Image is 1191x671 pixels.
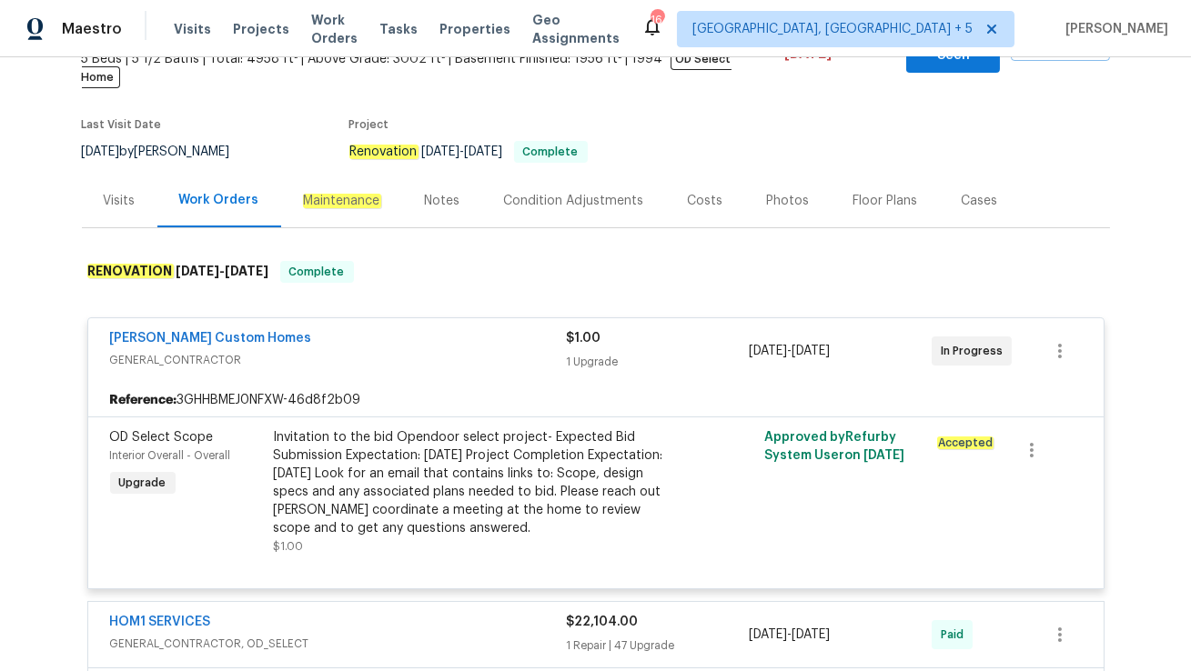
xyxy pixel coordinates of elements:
[749,345,787,357] span: [DATE]
[82,141,252,163] div: by [PERSON_NAME]
[177,265,220,277] span: [DATE]
[62,20,122,38] span: Maestro
[104,192,136,210] div: Visits
[767,192,810,210] div: Photos
[764,431,904,462] span: Approved by Refurby System User on
[962,192,998,210] div: Cases
[853,192,918,210] div: Floor Plans
[110,616,211,628] a: HOM1 SERVICES
[282,263,352,281] span: Complete
[567,353,750,371] div: 1 Upgrade
[532,11,620,47] span: Geo Assignments
[226,265,269,277] span: [DATE]
[863,449,904,462] span: [DATE]
[749,342,830,360] span: -
[651,11,663,29] div: 164
[110,391,177,409] b: Reference:
[110,332,312,345] a: [PERSON_NAME] Custom Homes
[177,265,269,277] span: -
[110,431,214,444] span: OD Select Scope
[349,145,419,159] em: Renovation
[112,474,174,492] span: Upgrade
[439,20,510,38] span: Properties
[311,11,358,47] span: Work Orders
[88,384,1104,416] div: 3GHHBMEJ0NFXW-46d8f2b09
[792,345,830,357] span: [DATE]
[82,243,1110,301] div: RENOVATION [DATE]-[DATE]Complete
[82,50,752,86] span: 5 Beds | 5 1/2 Baths | Total: 4958 ft² | Above Grade: 3002 ft² | Basement Finished: 1956 ft² | 1994
[379,23,418,35] span: Tasks
[941,342,1010,360] span: In Progress
[303,194,381,208] em: Maintenance
[465,145,503,158] span: [DATE]
[110,351,567,369] span: GENERAL_CONTRACTOR
[422,145,503,158] span: -
[516,146,586,157] span: Complete
[174,20,211,38] span: Visits
[82,119,162,130] span: Last Visit Date
[792,628,830,641] span: [DATE]
[692,20,973,38] span: [GEOGRAPHIC_DATA], [GEOGRAPHIC_DATA] + 5
[688,192,723,210] div: Costs
[567,616,639,628] span: $22,104.00
[233,20,289,38] span: Projects
[941,626,971,644] span: Paid
[425,192,460,210] div: Notes
[567,636,750,655] div: 1 Repair | 47 Upgrade
[274,541,304,552] span: $1.00
[504,192,644,210] div: Condition Adjustments
[110,450,231,461] span: Interior Overall - Overall
[749,626,830,644] span: -
[567,332,601,345] span: $1.00
[179,191,259,209] div: Work Orders
[749,628,787,641] span: [DATE]
[1058,20,1168,38] span: [PERSON_NAME]
[937,436,994,449] em: Accepted
[422,145,460,158] span: [DATE]
[82,48,732,88] span: OD Select Home
[274,428,672,537] div: Invitation to the bid Opendoor select project- Expected Bid Submission Expectation: [DATE] Projec...
[82,145,120,158] span: [DATE]
[110,635,567,653] span: GENERAL_CONTRACTOR, OD_SELECT
[349,119,389,130] span: Project
[87,264,174,278] em: RENOVATION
